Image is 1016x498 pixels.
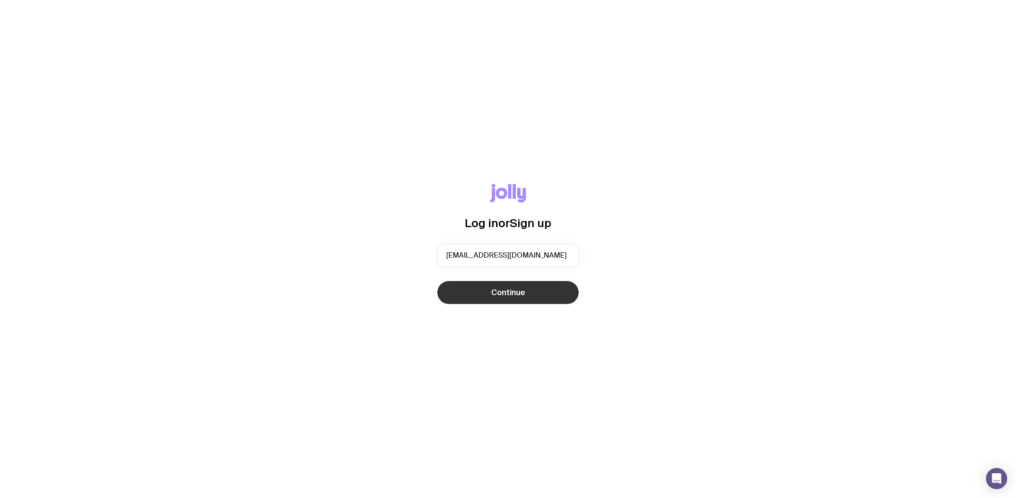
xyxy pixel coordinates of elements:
span: Log in [465,217,498,229]
div: Open Intercom Messenger [986,468,1007,489]
span: or [498,217,510,229]
span: Sign up [510,217,551,229]
input: you@email.com [437,244,579,267]
span: Continue [491,287,525,298]
button: Continue [437,281,579,304]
